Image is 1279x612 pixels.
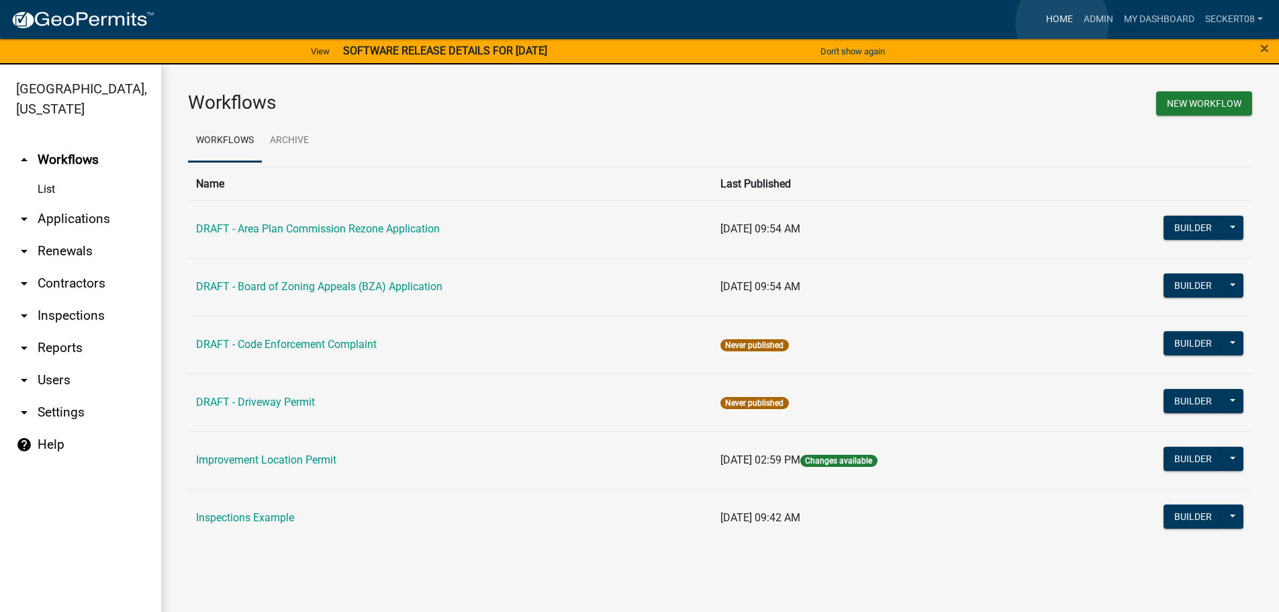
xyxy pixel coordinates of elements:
a: DRAFT - Driveway Permit [196,396,315,408]
a: DRAFT - Area Plan Commission Rezone Application [196,222,440,235]
strong: SOFTWARE RELEASE DETAILS FOR [DATE] [343,44,547,57]
i: arrow_drop_down [16,340,32,356]
th: Last Published [712,167,1057,200]
span: [DATE] 02:59 PM [720,453,800,466]
a: DRAFT - Code Enforcement Complaint [196,338,377,351]
a: Admin [1078,7,1119,32]
i: help [16,437,32,453]
button: Builder [1164,447,1223,471]
button: Builder [1164,273,1223,298]
a: My Dashboard [1119,7,1200,32]
span: Changes available [800,455,877,467]
h3: Workflows [188,91,710,114]
button: Don't show again [815,40,890,62]
button: New Workflow [1156,91,1252,116]
a: Workflows [188,120,262,163]
i: arrow_drop_down [16,404,32,421]
a: Improvement Location Permit [196,453,336,466]
button: Builder [1164,389,1223,413]
i: arrow_drop_up [16,152,32,168]
span: × [1260,39,1269,58]
i: arrow_drop_down [16,308,32,324]
span: [DATE] 09:54 AM [720,222,800,235]
button: Builder [1164,331,1223,355]
a: View [305,40,335,62]
span: Never published [720,339,788,351]
a: seckert08 [1200,7,1268,32]
a: Archive [262,120,317,163]
span: Never published [720,397,788,409]
span: [DATE] 09:54 AM [720,280,800,293]
a: Inspections Example [196,511,294,524]
th: Name [188,167,712,200]
a: DRAFT - Board of Zoning Appeals (BZA) Application [196,280,442,293]
i: arrow_drop_down [16,372,32,388]
button: Builder [1164,505,1223,529]
i: arrow_drop_down [16,211,32,227]
button: Builder [1164,216,1223,240]
span: [DATE] 09:42 AM [720,511,800,524]
a: Home [1041,7,1078,32]
i: arrow_drop_down [16,243,32,259]
button: Close [1260,40,1269,56]
i: arrow_drop_down [16,275,32,292]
